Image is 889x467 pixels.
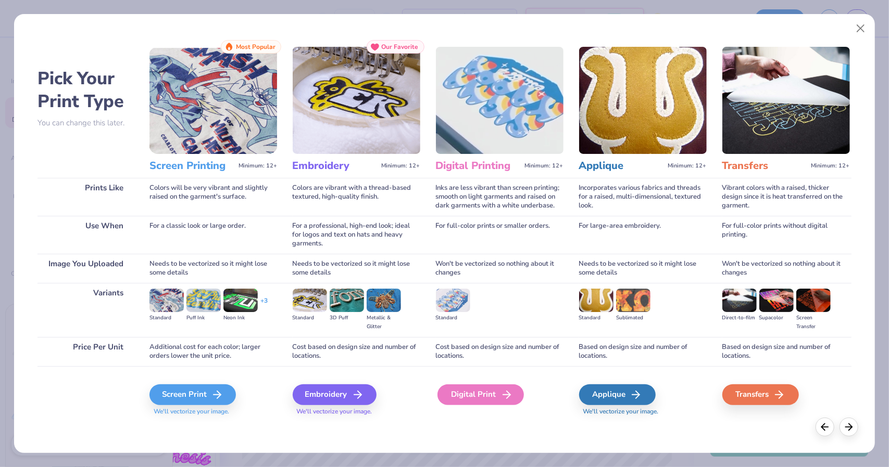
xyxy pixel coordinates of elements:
img: Screen Printing [149,47,277,154]
div: Standard [436,314,470,322]
div: Applique [579,384,656,405]
div: Colors are vibrant with a thread-based textured, high-quality finish. [293,178,420,216]
span: Our Favorite [382,43,419,50]
div: Transfers [722,384,799,405]
img: Applique [579,47,707,154]
h3: Digital Printing [436,159,521,173]
div: Cost based on design size and number of locations. [436,337,564,366]
div: Use When [37,216,134,254]
div: Incorporates various fabrics and threads for a raised, multi-dimensional, textured look. [579,178,707,216]
button: Close [851,19,871,38]
div: Neon Ink [223,314,258,322]
div: Image You Uploaded [37,254,134,283]
img: Screen Transfer [796,289,831,312]
h2: Pick Your Print Type [37,67,134,113]
div: Supacolor [759,314,794,322]
div: Direct-to-film [722,314,757,322]
div: For a professional, high-end look; ideal for logos and text on hats and heavy garments. [293,216,420,254]
img: Standard [293,289,327,312]
img: Puff Ink [186,289,221,312]
span: We'll vectorize your image. [149,407,277,416]
span: Minimum: 12+ [668,162,707,170]
img: Direct-to-film [722,289,757,312]
img: Metallic & Glitter [367,289,401,312]
div: Sublimated [616,314,650,322]
span: Minimum: 12+ [239,162,277,170]
p: You can change this later. [37,119,134,127]
span: We'll vectorize your image. [293,407,420,416]
img: 3D Puff [330,289,364,312]
div: Price Per Unit [37,337,134,366]
img: Supacolor [759,289,794,312]
h3: Screen Printing [149,159,234,173]
div: For a classic look or large order. [149,216,277,254]
img: Standard [436,289,470,312]
img: Neon Ink [223,289,258,312]
div: For full-color prints without digital printing. [722,216,850,254]
h3: Embroidery [293,159,378,173]
img: Standard [579,289,613,312]
div: For full-color prints or smaller orders. [436,216,564,254]
div: Vibrant colors with a raised, thicker design since it is heat transferred on the garment. [722,178,850,216]
div: Prints Like [37,178,134,216]
div: Needs to be vectorized so it might lose some details [579,254,707,283]
div: 3D Puff [330,314,364,322]
h3: Applique [579,159,664,173]
div: Screen Transfer [796,314,831,331]
div: Puff Ink [186,314,221,322]
img: Sublimated [616,289,650,312]
div: Based on design size and number of locations. [722,337,850,366]
div: Variants [37,283,134,336]
h3: Transfers [722,159,807,173]
span: Minimum: 12+ [811,162,850,170]
div: Based on design size and number of locations. [579,337,707,366]
img: Standard [149,289,184,312]
div: For large-area embroidery. [579,216,707,254]
div: Standard [579,314,613,322]
span: Minimum: 12+ [525,162,564,170]
div: Digital Print [437,384,524,405]
div: + 3 [260,296,268,314]
div: Colors will be very vibrant and slightly raised on the garment's surface. [149,178,277,216]
img: Digital Printing [436,47,564,154]
div: Embroidery [293,384,377,405]
div: Won't be vectorized so nothing about it changes [436,254,564,283]
span: Most Popular [236,43,276,50]
div: Additional cost for each color; larger orders lower the unit price. [149,337,277,366]
img: Transfers [722,47,850,154]
div: Metallic & Glitter [367,314,401,331]
div: Inks are less vibrant than screen printing; smooth on light garments and raised on dark garments ... [436,178,564,216]
span: We'll vectorize your image. [579,407,707,416]
div: Cost based on design size and number of locations. [293,337,420,366]
div: Needs to be vectorized so it might lose some details [149,254,277,283]
div: Needs to be vectorized so it might lose some details [293,254,420,283]
div: Won't be vectorized so nothing about it changes [722,254,850,283]
img: Embroidery [293,47,420,154]
div: Screen Print [149,384,236,405]
div: Standard [149,314,184,322]
div: Standard [293,314,327,322]
span: Minimum: 12+ [382,162,420,170]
